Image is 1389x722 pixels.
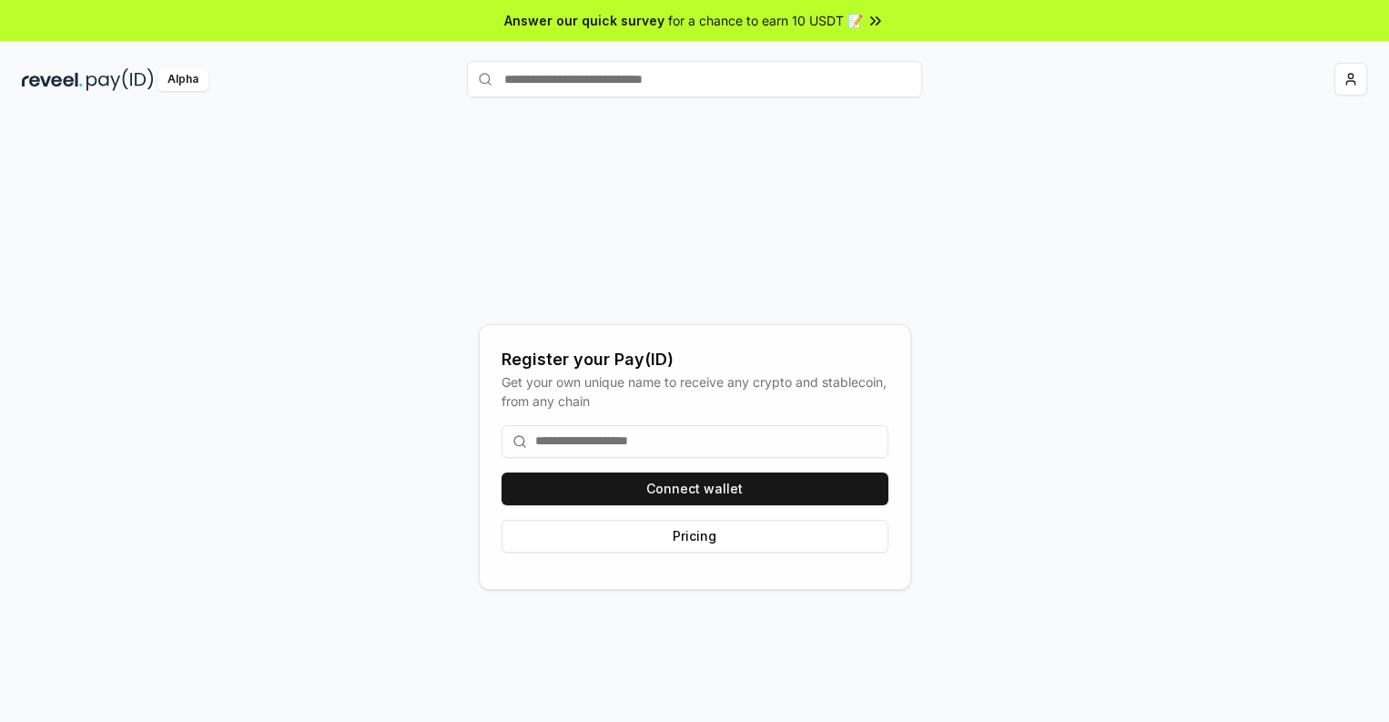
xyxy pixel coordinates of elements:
div: Get your own unique name to receive any crypto and stablecoin, from any chain [502,372,888,411]
img: pay_id [86,68,154,91]
span: for a chance to earn 10 USDT 📝 [668,11,863,30]
button: Connect wallet [502,473,888,505]
div: Register your Pay(ID) [502,347,888,372]
img: reveel_dark [22,68,83,91]
span: Answer our quick survey [504,11,664,30]
div: Alpha [157,68,208,91]
button: Pricing [502,520,888,553]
